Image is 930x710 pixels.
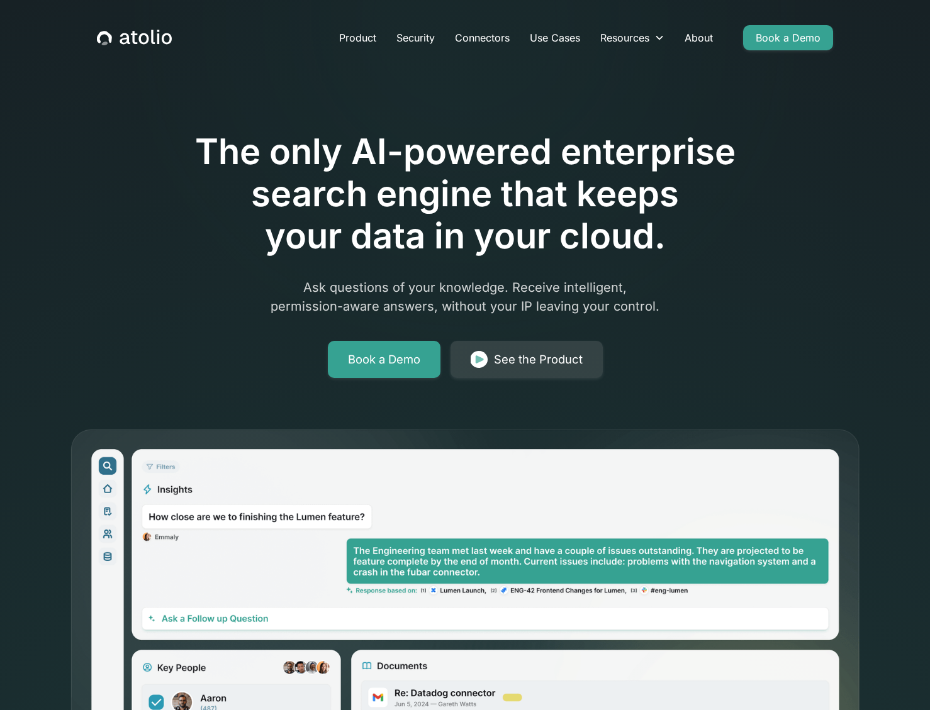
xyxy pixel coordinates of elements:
[590,25,675,50] div: Resources
[675,25,723,50] a: About
[329,25,386,50] a: Product
[223,278,707,316] p: Ask questions of your knowledge. Receive intelligent, permission-aware answers, without your IP l...
[743,25,833,50] a: Book a Demo
[867,650,930,710] iframe: Chat Widget
[520,25,590,50] a: Use Cases
[386,25,445,50] a: Security
[445,25,520,50] a: Connectors
[600,30,649,45] div: Resources
[97,30,172,46] a: home
[143,131,787,258] h1: The only AI-powered enterprise search engine that keeps your data in your cloud.
[451,341,603,379] a: See the Product
[494,351,583,369] div: See the Product
[328,341,440,379] a: Book a Demo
